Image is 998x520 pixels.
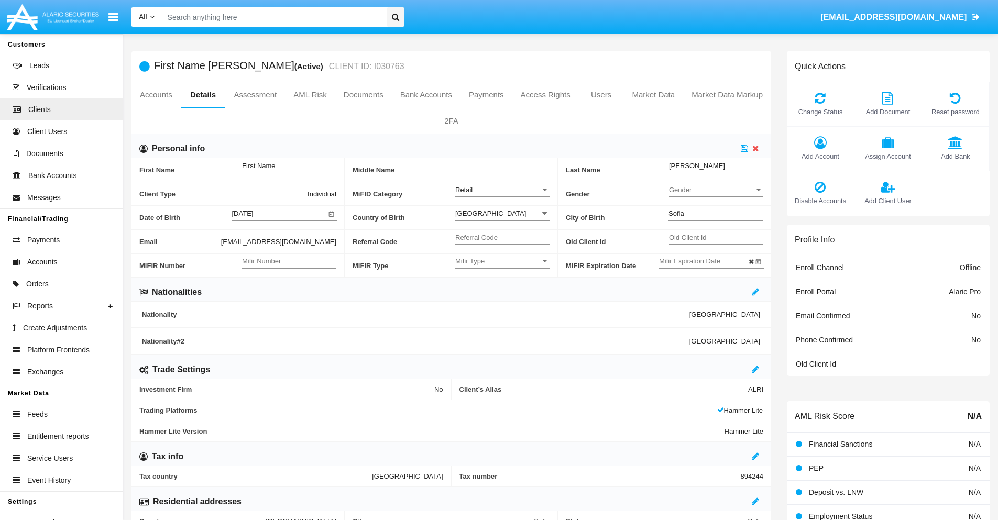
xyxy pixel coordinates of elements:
[796,312,850,320] span: Email Confirmed
[566,254,659,278] span: MiFIR Expiration Date
[927,107,984,117] span: Reset password
[683,82,771,107] a: Market Data Markup
[326,208,337,218] button: Open calendar
[566,158,669,182] span: Last Name
[960,263,981,272] span: Offline
[566,182,669,206] span: Gender
[792,151,849,161] span: Add Account
[459,385,749,393] span: Client’s Alias
[139,206,232,229] span: Date of Birth
[971,312,981,320] span: No
[139,254,242,278] span: MiFIR Number
[139,236,221,247] span: Email
[971,336,981,344] span: No
[689,311,760,318] span: [GEOGRAPHIC_DATA]
[796,360,836,368] span: Old Client Id
[353,206,455,229] span: Country of Birth
[139,385,434,393] span: Investment Firm
[152,286,202,298] h6: Nationalities
[748,385,763,393] span: ALRI
[139,158,242,182] span: First Name
[221,236,336,247] span: [EMAIL_ADDRESS][DOMAIN_NAME]
[26,279,49,290] span: Orders
[623,82,683,107] a: Market Data
[860,151,916,161] span: Assign Account
[131,108,771,134] a: 2FA
[29,60,49,71] span: Leads
[285,82,335,107] a: AML Risk
[27,345,90,356] span: Platform Frontends
[820,13,967,21] span: [EMAIL_ADDRESS][DOMAIN_NAME]
[5,2,101,32] img: Logo image
[372,472,443,480] span: [GEOGRAPHIC_DATA]
[27,367,63,378] span: Exchanges
[162,7,383,27] input: Search
[131,82,181,107] a: Accounts
[23,323,87,334] span: Create Adjustments
[809,440,872,448] span: Financial Sanctions
[131,12,162,23] a: All
[792,107,849,117] span: Change Status
[326,62,404,71] small: CLIENT ID: I030763
[795,61,846,71] h6: Quick Actions
[927,151,984,161] span: Add Bank
[28,170,77,181] span: Bank Accounts
[809,464,824,472] span: PEP
[796,263,844,272] span: Enroll Channel
[669,185,754,194] span: Gender
[27,475,71,486] span: Event History
[27,257,58,268] span: Accounts
[335,82,392,107] a: Documents
[353,230,455,253] span: Referral Code
[225,82,285,107] a: Assessment
[27,409,48,420] span: Feeds
[181,82,226,107] a: Details
[460,82,512,107] a: Payments
[353,182,455,206] span: MiFID Category
[152,364,210,375] h6: Trade Settings
[566,206,668,229] span: City of Birth
[308,189,336,200] span: Individual
[795,411,854,421] h6: AML Risk Score
[142,337,689,345] span: Nationality #2
[717,406,763,414] span: Hammer Lite
[152,143,205,154] h6: Personal info
[139,189,308,200] span: Client Type
[139,406,717,414] span: Trading Platforms
[434,385,443,393] span: No
[969,464,981,472] span: N/A
[967,410,982,423] span: N/A
[969,440,981,448] span: N/A
[294,60,326,72] div: (Active)
[796,336,853,344] span: Phone Confirmed
[969,488,981,496] span: N/A
[353,158,455,182] span: Middle Name
[139,13,147,21] span: All
[512,82,579,107] a: Access Rights
[26,148,63,159] span: Documents
[816,3,985,32] a: [EMAIL_ADDRESS][DOMAIN_NAME]
[753,256,764,266] button: Open calendar
[353,254,455,278] span: MiFIR Type
[27,126,67,137] span: Client Users
[795,235,835,245] h6: Profile Info
[142,311,689,318] span: Nationality
[27,235,60,246] span: Payments
[792,196,849,206] span: Disable Accounts
[153,496,242,507] h6: Residential addresses
[689,337,760,345] span: [GEOGRAPHIC_DATA]
[860,196,916,206] span: Add Client User
[579,82,624,107] a: Users
[139,427,725,435] span: Hammer Lite Version
[27,301,53,312] span: Reports
[566,230,669,253] span: Old Client Id
[27,431,89,442] span: Entitlement reports
[459,472,741,480] span: Tax number
[27,192,61,203] span: Messages
[809,488,863,496] span: Deposit vs. LNW
[139,472,372,480] span: Tax country
[152,451,183,462] h6: Tax info
[27,82,66,93] span: Verifications
[860,107,916,117] span: Add Document
[27,453,73,464] span: Service Users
